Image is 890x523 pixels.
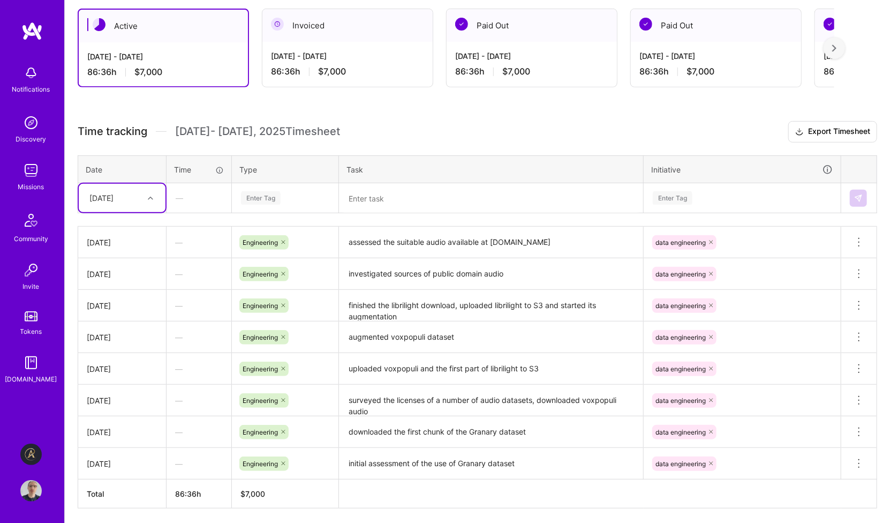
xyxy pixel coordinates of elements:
[167,260,231,288] div: —
[655,428,706,436] span: data engineering
[87,237,157,248] div: [DATE]
[78,125,147,138] span: Time tracking
[16,133,47,145] div: Discovery
[639,50,793,62] div: [DATE] - [DATE]
[243,333,278,341] span: Engineering
[655,302,706,310] span: data engineering
[20,326,42,337] div: Tokens
[87,66,239,78] div: 86:36 h
[20,259,42,281] img: Invite
[340,228,642,257] textarea: assessed the suitable audio available at [DOMAIN_NAME]
[653,190,692,206] div: Enter Tag
[655,270,706,278] span: data engineering
[243,365,278,373] span: Engineering
[174,164,224,175] div: Time
[167,228,231,257] div: —
[639,66,793,77] div: 86:36 h
[232,155,339,183] th: Type
[655,365,706,373] span: data engineering
[340,323,642,352] textarea: augmented voxpopuli dataset
[271,18,284,31] img: Invoiced
[23,281,40,292] div: Invite
[78,155,167,183] th: Date
[340,354,642,384] textarea: uploaded voxpopuli and the first part of librilight to S3
[18,207,44,233] img: Community
[167,480,232,509] th: 86:36h
[87,51,239,62] div: [DATE] - [DATE]
[14,233,48,244] div: Community
[20,480,42,502] img: User Avatar
[655,397,706,405] span: data engineering
[87,268,157,280] div: [DATE]
[655,333,706,341] span: data engineering
[134,66,162,78] span: $7,000
[18,480,44,502] a: User Avatar
[243,270,278,278] span: Engineering
[631,9,801,42] div: Paid Out
[87,300,157,311] div: [DATE]
[93,18,105,31] img: Active
[20,112,42,133] img: discovery
[243,460,278,468] span: Engineering
[655,238,706,246] span: data engineering
[175,125,340,138] span: [DATE] - [DATE] , 2025 Timesheet
[87,363,157,375] div: [DATE]
[243,238,278,246] span: Engineering
[340,417,642,447] textarea: downloaded the first chunk of the Granary dataset
[262,9,433,42] div: Invoiced
[167,355,231,383] div: —
[455,18,468,31] img: Paid Out
[502,66,530,77] span: $7,000
[824,18,836,31] img: Paid Out
[18,181,44,192] div: Missions
[12,84,50,95] div: Notifications
[832,44,836,52] img: right
[651,163,833,176] div: Initiative
[455,66,608,77] div: 86:36 h
[167,323,231,352] div: —
[232,480,339,509] th: $7,000
[167,292,231,320] div: —
[639,18,652,31] img: Paid Out
[339,155,644,183] th: Task
[21,21,43,41] img: logo
[271,50,424,62] div: [DATE] - [DATE]
[20,444,42,465] img: Aldea: Transforming Behavior Change Through AI-Driven Coaching
[243,428,278,436] span: Engineering
[318,66,346,77] span: $7,000
[79,10,248,42] div: Active
[167,418,231,446] div: —
[340,386,642,415] textarea: surveyed the licenses of a number of audio datasets, downloaded voxpopuli audio
[655,460,706,468] span: data engineering
[78,480,167,509] th: Total
[20,62,42,84] img: bell
[20,352,42,373] img: guide book
[271,66,424,77] div: 86:36 h
[25,311,37,322] img: tokens
[243,302,278,310] span: Engineering
[447,9,617,42] div: Paid Out
[5,373,57,385] div: [DOMAIN_NAME]
[167,184,231,212] div: —
[795,126,804,138] i: icon Download
[18,444,44,465] a: Aldea: Transforming Behavior Change Through AI-Driven Coaching
[167,386,231,415] div: —
[87,332,157,343] div: [DATE]
[87,395,157,406] div: [DATE]
[340,259,642,289] textarea: investigated sources of public domain audio
[87,427,157,438] div: [DATE]
[340,291,642,320] textarea: finished the librilight download, uploaded librilight to S3 and started its augmentation
[89,192,114,204] div: [DATE]
[854,194,863,203] img: Submit
[20,160,42,181] img: teamwork
[148,196,153,201] i: icon Chevron
[788,121,877,143] button: Export Timesheet
[455,50,608,62] div: [DATE] - [DATE]
[340,449,642,479] textarea: initial assessment of the use of Granary dataset
[687,66,714,77] span: $7,000
[241,190,281,206] div: Enter Tag
[243,397,278,405] span: Engineering
[167,450,231,478] div: —
[87,458,157,469] div: [DATE]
